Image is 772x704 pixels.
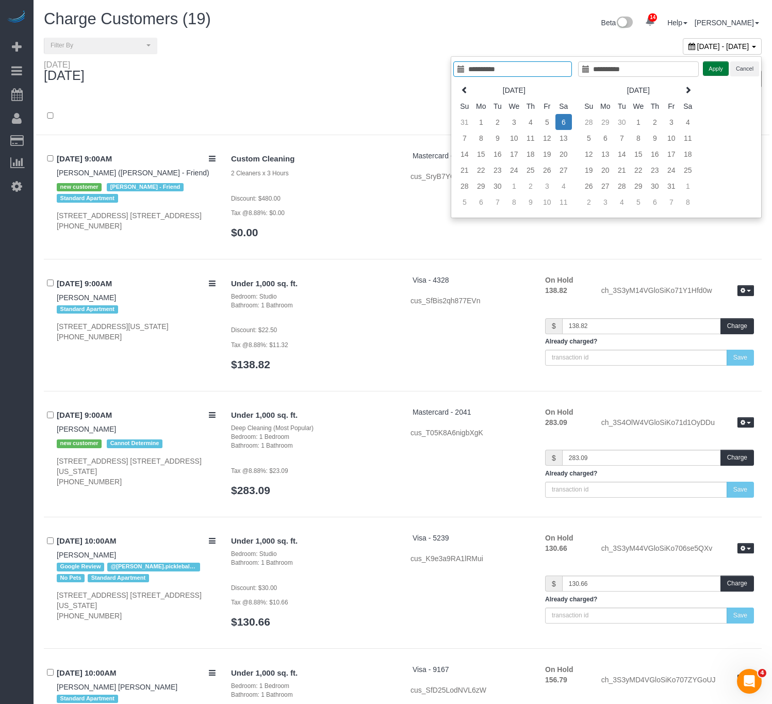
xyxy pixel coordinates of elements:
[489,178,506,194] td: 30
[57,293,116,302] a: [PERSON_NAME]
[663,146,680,162] td: 17
[51,41,144,50] span: Filter By
[545,534,573,542] strong: On Hold
[231,682,395,691] div: Bedroom: 1 Bedroom
[594,675,762,687] div: ch_3S3yMD4VGloSiKo707ZYGoUJ
[231,292,395,301] div: Bedroom: Studio
[231,484,270,496] a: $283.09
[601,19,633,27] a: Beta
[57,411,216,420] h4: [DATE] 9:00AM
[231,195,281,202] small: Discount: $480.00
[737,669,762,694] iframe: Intercom live chat
[555,146,572,162] td: 20
[663,178,680,194] td: 31
[597,162,614,178] td: 20
[545,470,754,477] h5: Already charged?
[456,178,473,194] td: 28
[231,616,270,628] a: $130.66
[581,114,597,130] td: 28
[57,305,118,314] span: Standard Apartment
[614,146,630,162] td: 14
[456,114,473,130] td: 31
[231,170,289,177] small: 2 Cleaners x 3 Hours
[456,162,473,178] td: 21
[473,178,489,194] td: 29
[410,296,530,306] div: cus_SfBis2qh877EVn
[597,178,614,194] td: 27
[231,599,288,606] small: Tax @8.88%: $10.66
[555,194,572,210] td: 11
[522,162,539,178] td: 25
[231,301,395,310] div: Bathroom: 1 Bathroom
[57,183,102,191] span: new customer
[597,82,680,98] th: [DATE]
[456,146,473,162] td: 14
[545,544,567,552] strong: 130.66
[581,98,597,114] th: Su
[506,194,522,210] td: 8
[44,10,211,28] span: Charge Customers (19)
[647,162,663,178] td: 23
[57,439,102,448] span: new customer
[57,321,216,342] div: [STREET_ADDRESS][US_STATE] [PHONE_NUMBER]
[107,563,200,571] span: @[PERSON_NAME].pickleball - coupon
[647,114,663,130] td: 2
[545,482,727,498] input: transaction id
[489,114,506,130] td: 2
[545,450,562,466] span: $
[545,665,573,674] strong: On Hold
[647,194,663,210] td: 6
[522,194,539,210] td: 9
[506,98,522,114] th: We
[413,408,471,416] a: Mastercard - 2041
[231,584,277,592] small: Discount: $30.00
[231,326,277,334] small: Discount: $22.50
[57,155,216,163] h4: [DATE] 9:00AM
[473,162,489,178] td: 22
[413,665,449,674] span: Visa - 9167
[231,550,395,559] div: Bedroom: Studio
[231,537,395,546] h4: Under 1,000 sq. ft.
[489,162,506,178] td: 23
[57,210,216,231] div: [STREET_ADDRESS] [STREET_ADDRESS] [PHONE_NUMBER]
[614,162,630,178] td: 21
[57,560,216,585] div: Tags
[506,114,522,130] td: 3
[107,183,184,191] span: [PERSON_NAME] - Friend
[663,114,680,130] td: 3
[57,280,216,288] h4: [DATE] 9:00AM
[667,19,687,27] a: Help
[57,169,209,177] a: [PERSON_NAME] ([PERSON_NAME] - Friend)
[614,178,630,194] td: 28
[522,98,539,114] th: Th
[231,280,395,288] h4: Under 1,000 sq. ft.
[647,146,663,162] td: 16
[597,114,614,130] td: 29
[231,341,288,349] small: Tax @8.88%: $11.32
[489,194,506,210] td: 7
[630,98,647,114] th: We
[647,98,663,114] th: Th
[456,130,473,146] td: 7
[410,685,530,695] div: cus_SfD25LodNVL6zW
[413,534,449,542] a: Visa - 5239
[539,98,555,114] th: Fr
[594,285,762,298] div: ch_3S3yM14VGloSiKo71Y1Hfd0w
[413,152,471,160] a: Mastercard - 4092
[44,60,95,83] div: [DATE]
[545,576,562,592] span: $
[680,146,696,162] td: 18
[456,98,473,114] th: Su
[720,576,754,592] button: Charge
[555,178,572,194] td: 4
[597,146,614,162] td: 13
[6,10,27,25] img: Automaid Logo
[489,98,506,114] th: Tu
[703,61,729,76] button: Apply
[545,318,562,334] span: $
[597,194,614,210] td: 3
[555,98,572,114] th: Sa
[758,669,766,677] span: 4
